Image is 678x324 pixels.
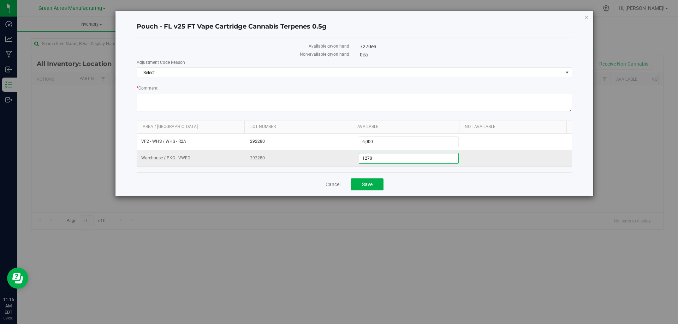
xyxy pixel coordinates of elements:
span: 292280 [250,155,350,161]
span: on hand [333,52,349,57]
a: Lot Number [250,124,349,130]
span: Select [137,68,563,78]
span: ea [371,44,376,49]
span: ea [363,52,368,57]
label: Available qty [137,43,349,49]
a: Cancel [326,181,340,188]
a: Available [357,124,456,130]
span: 0 [360,52,368,57]
input: 6,000 [359,137,459,147]
span: VF2 - WHS / WHS - R2A [141,138,186,145]
a: Area / [GEOGRAPHIC_DATA] [143,124,242,130]
label: Non-available qty [137,51,349,57]
iframe: Resource center [7,268,28,289]
span: Save [362,182,373,187]
span: 7270 [360,44,376,49]
h4: Pouch - FL v25 FT Vape Cartridge Cannabis Terpenes 0.5g [137,22,572,31]
span: Warehouse / PKG - VWED [141,155,190,161]
span: 292280 [250,138,350,145]
a: Not Available [465,124,564,130]
label: Comment [137,85,572,91]
span: select [563,68,572,78]
button: Save [351,178,383,190]
span: on hand [333,44,349,49]
label: Adjustment Code Reason [137,59,572,66]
